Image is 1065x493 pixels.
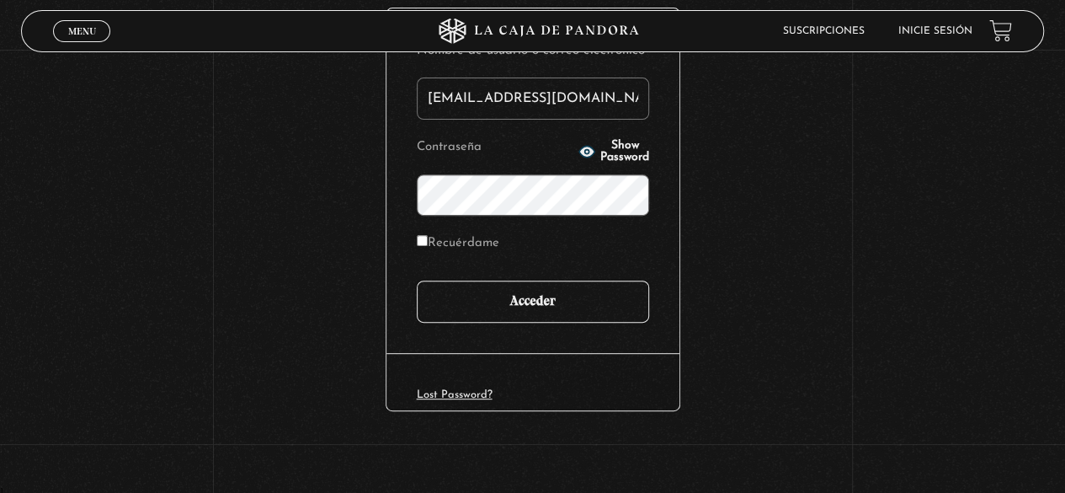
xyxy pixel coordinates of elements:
a: Suscripciones [783,26,865,36]
a: View your shopping cart [989,19,1012,42]
a: Lost Password? [417,389,493,400]
span: Menu [68,26,96,36]
span: Cerrar [62,40,102,51]
input: Acceder [417,281,649,323]
span: Show Password [600,140,649,163]
input: Recuérdame [417,235,428,246]
label: Recuérdame [417,231,499,257]
label: Contraseña [417,135,574,161]
button: Show Password [578,140,649,163]
a: Inicie sesión [898,26,972,36]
